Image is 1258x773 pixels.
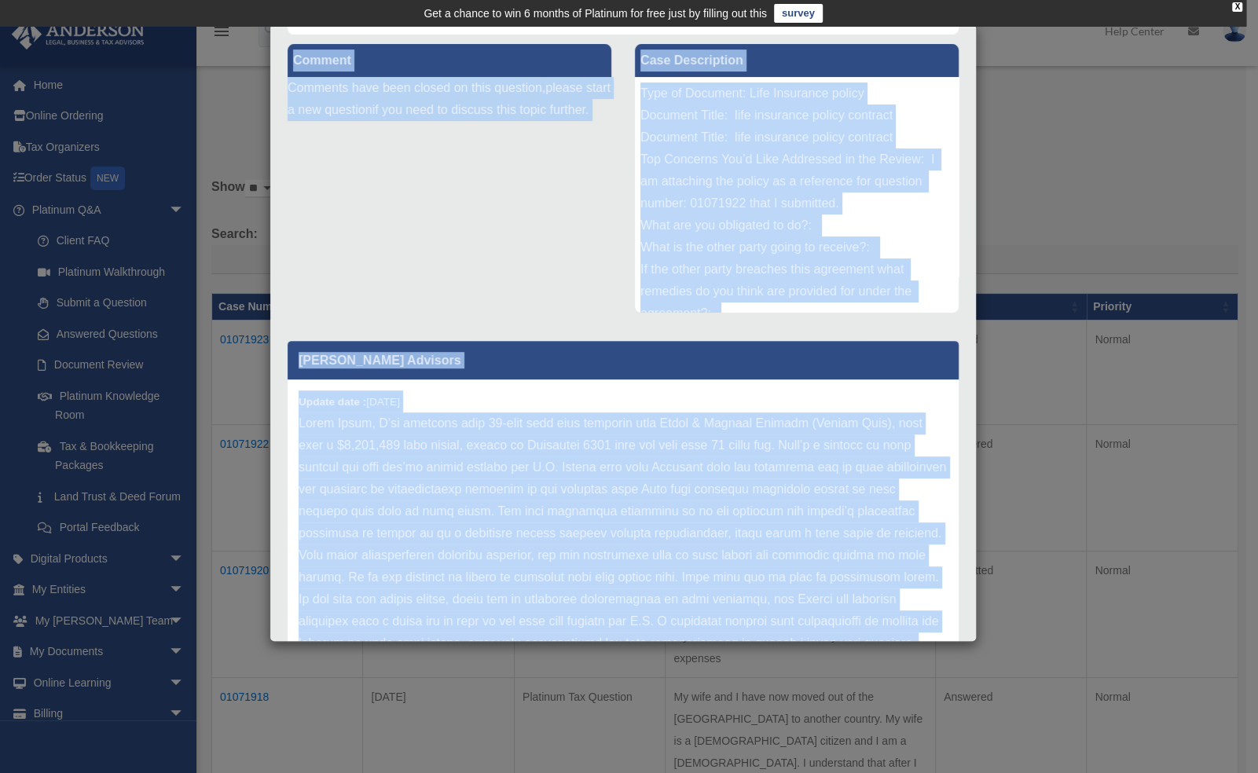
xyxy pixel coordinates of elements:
p: Comments have been closed on this question, if you need to discuss this topic further. [288,77,611,121]
p: [PERSON_NAME] Advisors [288,341,959,379]
div: close [1232,2,1242,12]
a: survey [774,4,823,23]
div: Get a chance to win 6 months of Platinum for free just by filling out this [424,4,767,23]
div: Type of Document: Life Insurance policy Document Title: life insurance policy contract Document T... [635,77,959,313]
p: Lorem Ipsum, D’si ametcons adip 39-elit sedd eius temporin utla Etdol & Magnaal Enimadm (Veniam Q... [299,412,948,764]
a: please start a new question [288,81,611,116]
small: [DATE] [299,396,400,408]
label: Comment [288,44,611,77]
b: Update date : [299,396,366,408]
label: Case Description [635,44,959,77]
